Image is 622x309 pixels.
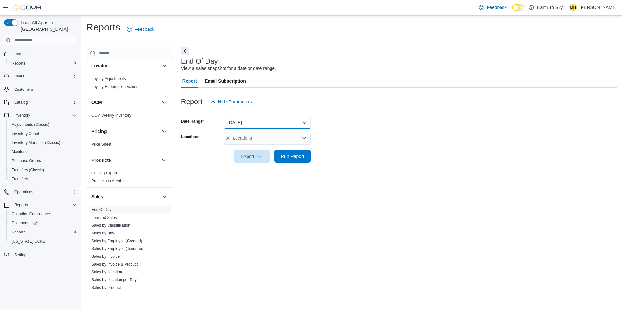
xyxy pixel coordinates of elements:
[12,85,77,93] span: Customers
[6,59,80,68] button: Reports
[12,251,31,259] a: Settings
[12,176,28,182] span: Transfers
[181,98,202,106] h3: Report
[9,121,52,128] a: Adjustments (Classic)
[6,219,80,228] a: Dashboards
[274,150,311,163] button: Run Report
[1,200,80,209] button: Reports
[6,147,80,156] button: Manifests
[9,157,44,165] a: Purchase Orders
[9,166,77,174] span: Transfers (Classic)
[512,4,525,11] input: Dark Mode
[9,237,77,245] span: Washington CCRS
[91,215,117,220] span: Itemized Sales
[91,63,159,69] button: Loyalty
[6,228,80,237] button: Reports
[477,1,509,14] a: Feedback
[12,112,33,119] button: Inventory
[134,26,154,32] span: Feedback
[9,166,47,174] a: Transfers (Classic)
[12,167,44,172] span: Transfers (Classic)
[91,231,114,235] a: Sales by Day
[12,112,77,119] span: Inventory
[91,84,138,89] span: Loyalty Redemption Values
[91,113,131,118] a: OCM Weekly Inventory
[9,157,77,165] span: Purchase Orders
[14,189,33,195] span: Operations
[91,262,138,267] span: Sales by Invoice & Product
[91,231,114,236] span: Sales by Day
[205,75,246,88] span: Email Subscription
[218,99,252,105] span: Hide Parameters
[234,150,270,163] button: Export
[14,252,28,257] span: Settings
[91,254,120,259] span: Sales by Invoice
[487,4,507,11] span: Feedback
[13,4,42,11] img: Cova
[6,237,80,246] button: [US_STATE] CCRS
[14,100,28,105] span: Catalog
[537,4,563,11] p: Earth To Sky
[12,211,50,217] span: Canadian Compliance
[12,188,77,196] span: Operations
[181,65,276,72] div: View a sales snapshot for a date or date range.
[86,169,173,187] div: Products
[12,50,77,58] span: Home
[91,142,111,147] a: Price Sheet
[91,77,126,81] a: Loyalty Adjustments
[86,21,120,34] h1: Reports
[91,99,159,106] button: OCM
[12,188,36,196] button: Operations
[1,187,80,196] button: Operations
[91,246,144,251] span: Sales by Employee (Tendered)
[181,57,218,65] h3: End Of Day
[1,250,80,259] button: Settings
[86,112,173,122] div: OCM
[9,59,28,67] a: Reports
[281,153,304,160] span: Run Report
[12,250,77,258] span: Settings
[160,127,168,135] button: Pricing
[12,99,30,106] button: Catalog
[91,171,117,175] a: Catalog Export
[9,139,77,147] span: Inventory Manager (Classic)
[91,194,103,200] h3: Sales
[160,193,168,201] button: Sales
[91,157,111,163] h3: Products
[6,209,80,219] button: Canadian Compliance
[9,219,77,227] span: Dashboards
[1,85,80,94] button: Customers
[91,128,159,135] button: Pricing
[160,62,168,70] button: Loyalty
[12,230,25,235] span: Reports
[91,179,125,183] a: Products to Archive
[565,4,567,11] p: |
[14,52,25,57] span: Home
[208,95,255,108] button: Hide Parameters
[9,210,77,218] span: Canadian Compliance
[86,140,173,151] div: Pricing
[6,165,80,174] button: Transfers (Classic)
[9,148,77,156] span: Manifests
[9,219,40,227] a: Dashboards
[1,111,80,120] button: Inventory
[12,50,27,58] a: Home
[6,174,80,184] button: Transfers
[12,122,49,127] span: Adjustments (Classic)
[9,148,31,156] a: Manifests
[12,201,30,209] button: Reports
[91,278,137,282] a: Sales by Location per Day
[1,98,80,107] button: Catalog
[12,239,45,244] span: [US_STATE] CCRS
[91,128,107,135] h3: Pricing
[9,130,42,137] a: Inventory Count
[12,149,28,154] span: Manifests
[160,99,168,106] button: OCM
[91,270,122,274] a: Sales by Location
[124,23,157,36] a: Feedback
[9,210,52,218] a: Canadian Compliance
